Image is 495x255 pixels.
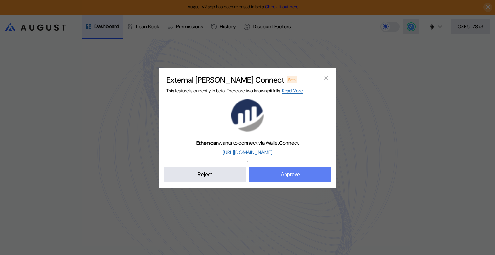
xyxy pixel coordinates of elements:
button: close modal [321,73,331,83]
a: [URL][DOMAIN_NAME] [223,149,272,156]
a: Read More [282,88,303,94]
button: Approve [249,167,331,182]
span: wants to connect via WalletConnect [196,140,299,146]
div: Beta [287,76,297,83]
button: Reject [164,167,246,182]
h2: External [PERSON_NAME] Connect [166,75,284,85]
b: Etherscan [196,140,219,146]
img: Etherscan logo [231,99,264,132]
span: This feature is currently in beta. There are two known pitfalls: [166,88,303,94]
